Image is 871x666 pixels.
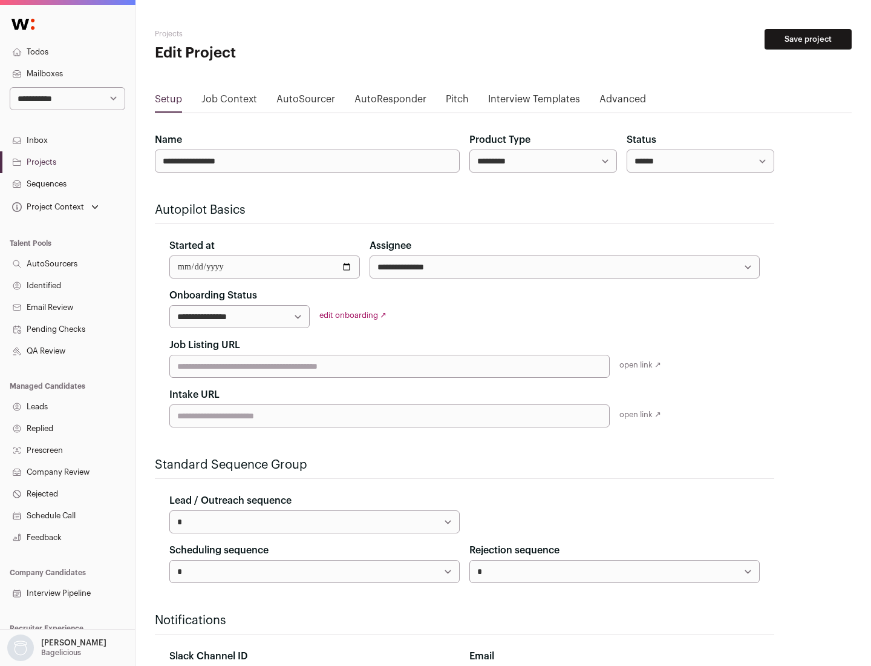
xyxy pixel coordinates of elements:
[169,649,247,664] label: Slack Channel ID
[169,387,220,402] label: Intake URL
[155,92,182,111] a: Setup
[599,92,646,111] a: Advanced
[169,288,257,303] label: Onboarding Status
[155,44,387,63] h1: Edit Project
[169,543,269,558] label: Scheduling sequence
[41,638,106,648] p: [PERSON_NAME]
[10,199,101,216] button: Open dropdown
[370,239,411,253] label: Assignee
[627,133,656,147] label: Status
[155,612,774,629] h2: Notifications
[5,12,41,36] img: Wellfound
[469,649,760,664] div: Email
[155,457,774,473] h2: Standard Sequence Group
[469,543,559,558] label: Rejection sequence
[7,635,34,661] img: nopic.png
[169,338,240,352] label: Job Listing URL
[354,92,426,111] a: AutoResponder
[10,202,84,212] div: Project Context
[765,29,852,50] button: Save project
[201,92,257,111] a: Job Context
[276,92,335,111] a: AutoSourcer
[469,133,530,147] label: Product Type
[155,29,387,39] h2: Projects
[488,92,580,111] a: Interview Templates
[169,493,292,508] label: Lead / Outreach sequence
[446,92,469,111] a: Pitch
[155,133,182,147] label: Name
[155,202,774,219] h2: Autopilot Basics
[319,311,387,319] a: edit onboarding ↗
[41,648,81,658] p: Bagelicious
[5,635,109,661] button: Open dropdown
[169,239,215,253] label: Started at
